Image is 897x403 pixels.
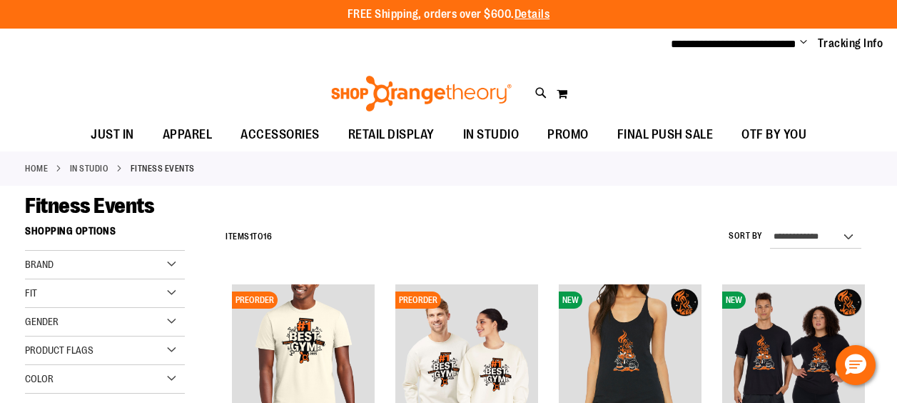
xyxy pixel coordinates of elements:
[25,219,185,251] strong: Shopping Options
[800,36,807,51] button: Account menu
[225,226,272,248] h2: Items to
[25,373,54,384] span: Color
[449,119,534,151] a: IN STUDIO
[395,292,441,309] span: PREORDER
[70,162,109,175] a: IN STUDIO
[727,119,821,151] a: OTF BY YOU
[25,162,48,175] a: Home
[76,119,148,151] a: JUST IN
[263,232,272,242] span: 16
[25,316,59,327] span: Gender
[240,119,320,151] span: ACCESSORIES
[334,119,449,151] a: RETAIL DISPLAY
[722,292,746,309] span: NEW
[547,119,589,151] span: PROMO
[232,292,278,309] span: PREORDER
[131,162,195,175] strong: Fitness Events
[25,259,54,270] span: Brand
[148,119,227,151] a: APPAREL
[348,6,550,23] p: FREE Shipping, orders over $600.
[603,119,728,151] a: FINAL PUSH SALE
[617,119,714,151] span: FINAL PUSH SALE
[226,119,334,151] a: ACCESSORIES
[729,230,763,242] label: Sort By
[463,119,520,151] span: IN STUDIO
[836,345,876,385] button: Hello, have a question? Let’s chat.
[91,119,134,151] span: JUST IN
[25,194,154,218] span: Fitness Events
[515,8,550,21] a: Details
[348,119,435,151] span: RETAIL DISPLAY
[329,76,514,111] img: Shop Orangetheory
[559,292,582,309] span: NEW
[250,232,253,242] span: 1
[818,36,883,51] a: Tracking Info
[163,119,213,151] span: APPAREL
[25,287,37,299] span: Fit
[741,119,806,151] span: OTF BY YOU
[25,344,93,356] span: Product Flags
[533,119,603,151] a: PROMO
